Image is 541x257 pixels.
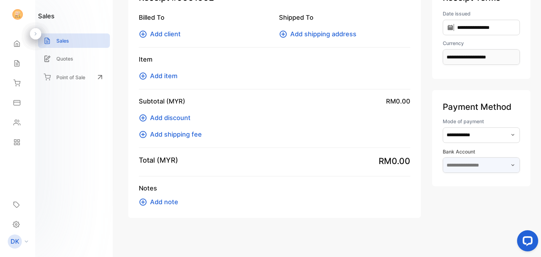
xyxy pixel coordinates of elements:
p: Notes [139,183,410,193]
p: Quotes [56,55,73,62]
span: Add item [150,71,178,81]
p: Payment Method [443,101,520,113]
button: Add shipping address [279,29,361,39]
p: Total (MYR) [139,155,178,165]
button: Add discount [139,113,195,123]
img: logo [12,9,23,20]
p: Subtotal (MYR) [139,96,185,106]
a: Quotes [38,51,110,66]
button: Add client [139,29,185,39]
label: Mode of payment [443,118,520,125]
a: Sales [38,33,110,48]
p: DK [11,237,19,246]
span: RM0.00 [379,155,410,168]
span: Add shipping address [290,29,356,39]
a: Point of Sale [38,69,110,85]
label: Bank Account [443,148,520,155]
p: Billed To [139,13,270,22]
span: Add note [150,197,178,207]
iframe: LiveChat chat widget [511,227,541,257]
p: Shipped To [279,13,411,22]
span: Add client [150,29,181,39]
label: Date issued [443,10,520,17]
span: Add shipping fee [150,130,202,139]
span: Add discount [150,113,191,123]
label: Currency [443,39,520,47]
p: Point of Sale [56,74,85,81]
button: Add note [139,197,182,207]
span: RM0.00 [386,96,410,106]
button: Add shipping fee [139,130,206,139]
p: Item [139,55,410,64]
p: Sales [56,37,69,44]
h1: sales [38,11,55,21]
button: Add item [139,71,182,81]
